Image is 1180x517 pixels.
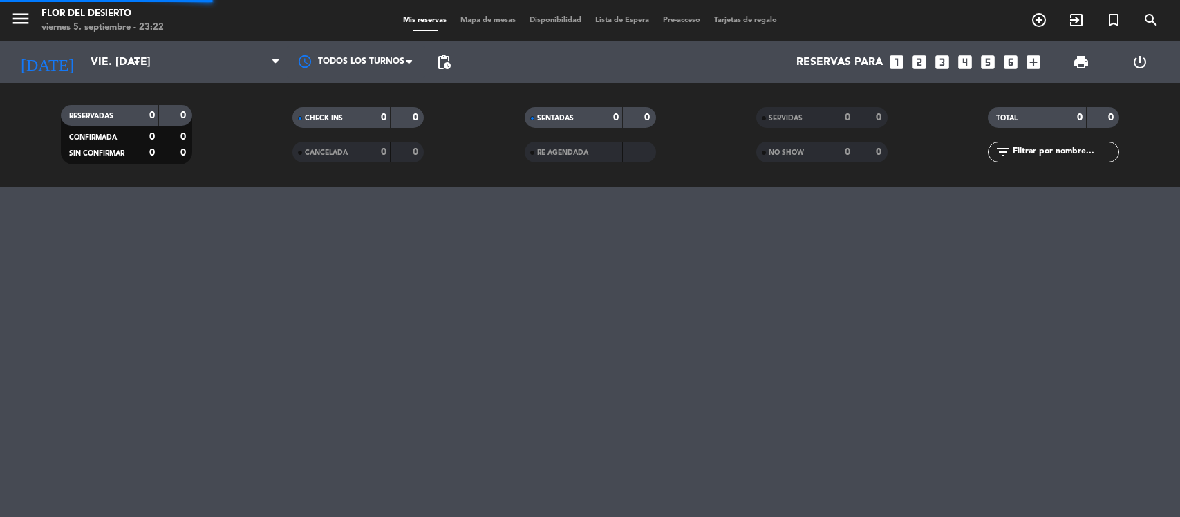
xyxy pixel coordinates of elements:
strong: 0 [876,113,884,122]
div: viernes 5. septiembre - 23:22 [41,21,164,35]
button: menu [10,8,31,34]
strong: 0 [613,113,619,122]
span: Disponibilidad [523,17,588,24]
i: looks_6 [1002,53,1020,71]
i: filter_list [995,144,1011,160]
span: Pre-acceso [656,17,707,24]
strong: 0 [413,147,421,157]
span: Tarjetas de regalo [707,17,784,24]
span: RESERVADAS [69,113,113,120]
i: looks_5 [979,53,997,71]
i: turned_in_not [1105,12,1122,28]
strong: 0 [180,132,189,142]
i: search [1143,12,1159,28]
strong: 0 [413,113,421,122]
strong: 0 [845,113,850,122]
strong: 0 [149,148,155,158]
span: TOTAL [996,115,1018,122]
strong: 0 [180,111,189,120]
strong: 0 [876,147,884,157]
span: Mis reservas [396,17,453,24]
span: RE AGENDADA [537,149,588,156]
div: FLOR DEL DESIERTO [41,7,164,21]
i: looks_one [888,53,906,71]
strong: 0 [845,147,850,157]
span: Mapa de mesas [453,17,523,24]
i: looks_two [910,53,928,71]
strong: 0 [1108,113,1116,122]
div: LOG OUT [1111,41,1170,83]
i: arrow_drop_down [129,54,145,70]
span: pending_actions [436,54,452,70]
span: CHECK INS [305,115,343,122]
span: NO SHOW [769,149,804,156]
span: Lista de Espera [588,17,656,24]
i: add_box [1024,53,1042,71]
input: Filtrar por nombre... [1011,144,1118,160]
i: exit_to_app [1068,12,1085,28]
strong: 0 [381,147,386,157]
i: [DATE] [10,47,84,77]
i: looks_3 [933,53,951,71]
i: power_settings_new [1132,54,1148,70]
span: print [1073,54,1089,70]
span: SIN CONFIRMAR [69,150,124,157]
strong: 0 [149,132,155,142]
strong: 0 [381,113,386,122]
strong: 0 [180,148,189,158]
i: looks_4 [956,53,974,71]
span: SENTADAS [537,115,574,122]
span: CANCELADA [305,149,348,156]
span: Reservas para [796,56,883,69]
strong: 0 [644,113,653,122]
i: add_circle_outline [1031,12,1047,28]
strong: 0 [149,111,155,120]
i: menu [10,8,31,29]
span: SERVIDAS [769,115,803,122]
span: CONFIRMADA [69,134,117,141]
strong: 0 [1077,113,1083,122]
